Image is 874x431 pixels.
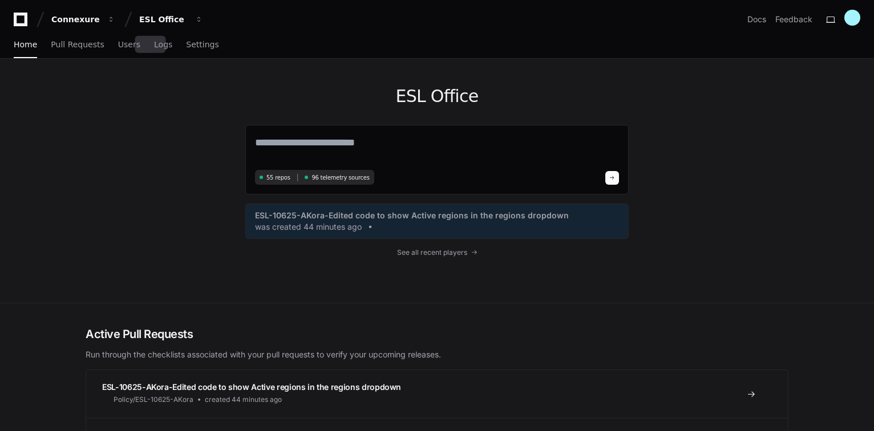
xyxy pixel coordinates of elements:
button: ESL Office [135,9,208,30]
span: Settings [186,41,218,48]
span: Policy/ESL-10625-AKora [114,395,193,404]
button: Feedback [775,14,812,25]
h1: ESL Office [245,86,629,107]
span: Logs [154,41,172,48]
div: Connexure [51,14,100,25]
a: ESL-10625-AKora-Edited code to show Active regions in the regions dropdownwas created 44 minutes ago [255,210,619,233]
span: 55 repos [266,173,290,182]
span: Home [14,41,37,48]
span: ESL-10625-AKora-Edited code to show Active regions in the regions dropdown [255,210,569,221]
span: Pull Requests [51,41,104,48]
h2: Active Pull Requests [86,326,788,342]
span: was created 44 minutes ago [255,221,362,233]
a: See all recent players [245,248,629,257]
a: Logs [154,32,172,58]
a: Docs [747,14,766,25]
button: Connexure [47,9,120,30]
a: Settings [186,32,218,58]
span: 96 telemetry sources [311,173,369,182]
span: ESL-10625-AKora-Edited code to show Active regions in the regions dropdown [102,382,401,392]
a: Pull Requests [51,32,104,58]
a: Users [118,32,140,58]
a: Home [14,32,37,58]
span: created 44 minutes ago [205,395,282,404]
div: ESL Office [139,14,188,25]
span: See all recent players [397,248,467,257]
a: ESL-10625-AKora-Edited code to show Active regions in the regions dropdownPolicy/ESL-10625-AKorac... [86,370,788,418]
span: Users [118,41,140,48]
p: Run through the checklists associated with your pull requests to verify your upcoming releases. [86,349,788,360]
